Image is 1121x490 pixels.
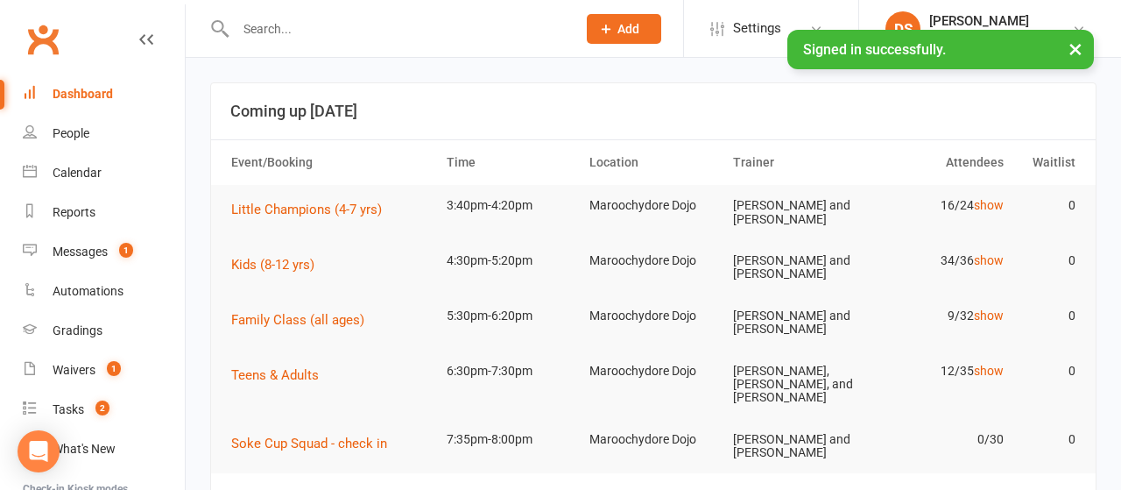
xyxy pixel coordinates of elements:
[23,232,185,272] a: Messages 1
[223,140,439,185] th: Event/Booking
[231,199,394,220] button: Little Champions (4-7 yrs)
[1012,419,1083,460] td: 0
[582,240,725,281] td: Maroochydore Dojo
[53,363,95,377] div: Waivers
[23,193,185,232] a: Reports
[230,103,1076,120] h3: Coming up [DATE]
[53,205,95,219] div: Reports
[53,166,102,180] div: Calendar
[1012,240,1083,281] td: 0
[23,430,185,469] a: What's New
[231,309,377,330] button: Family Class (all ages)
[18,430,60,472] div: Open Intercom Messenger
[23,75,185,114] a: Dashboard
[1012,351,1083,392] td: 0
[868,351,1012,392] td: 12/35
[868,295,1012,337] td: 9/32
[107,361,121,376] span: 1
[23,311,185,351] a: Gradings
[725,240,869,295] td: [PERSON_NAME] and [PERSON_NAME]
[95,401,109,415] span: 2
[231,367,319,383] span: Teens & Adults
[231,257,314,273] span: Kids (8-12 yrs)
[231,254,327,275] button: Kids (8-12 yrs)
[23,351,185,390] a: Waivers 1
[587,14,661,44] button: Add
[439,140,582,185] th: Time
[868,185,1012,226] td: 16/24
[885,11,920,46] div: DS
[1012,295,1083,337] td: 0
[23,390,185,430] a: Tasks 2
[231,365,331,386] button: Teens & Adults
[439,295,582,337] td: 5:30pm-6:20pm
[725,185,869,240] td: [PERSON_NAME] and [PERSON_NAME]
[439,419,582,460] td: 7:35pm-8:00pm
[974,364,1004,378] a: show
[53,442,116,456] div: What's New
[582,351,725,392] td: Maroochydore Dojo
[868,140,1012,185] th: Attendees
[231,436,387,451] span: Soke Cup Squad - check in
[1012,140,1083,185] th: Waitlist
[929,29,1054,45] div: Sunshine Coast Karate
[582,140,725,185] th: Location
[119,243,133,258] span: 1
[23,153,185,193] a: Calendar
[974,253,1004,267] a: show
[53,284,123,298] div: Automations
[803,41,946,58] span: Signed in successfully.
[868,240,1012,281] td: 34/36
[929,13,1054,29] div: [PERSON_NAME]
[439,240,582,281] td: 4:30pm-5:20pm
[23,272,185,311] a: Automations
[53,402,84,416] div: Tasks
[974,198,1004,212] a: show
[1060,30,1091,67] button: ×
[439,185,582,226] td: 3:40pm-4:20pm
[582,185,725,226] td: Maroochydore Dojo
[1012,185,1083,226] td: 0
[53,87,113,101] div: Dashboard
[231,312,364,328] span: Family Class (all ages)
[725,140,869,185] th: Trainer
[53,126,89,140] div: People
[725,295,869,351] td: [PERSON_NAME] and [PERSON_NAME]
[582,295,725,337] td: Maroochydore Dojo
[230,17,564,41] input: Search...
[439,351,582,392] td: 6:30pm-7:30pm
[53,245,108,259] div: Messages
[617,22,639,36] span: Add
[725,419,869,474] td: [PERSON_NAME] and [PERSON_NAME]
[231,202,382,217] span: Little Champions (4-7 yrs)
[582,419,725,460] td: Maroochydore Dojo
[868,419,1012,460] td: 0/30
[733,9,781,48] span: Settings
[53,323,102,337] div: Gradings
[974,309,1004,323] a: show
[725,351,869,419] td: [PERSON_NAME], [PERSON_NAME], and [PERSON_NAME]
[23,114,185,153] a: People
[231,433,399,454] button: Soke Cup Squad - check in
[21,18,65,61] a: Clubworx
